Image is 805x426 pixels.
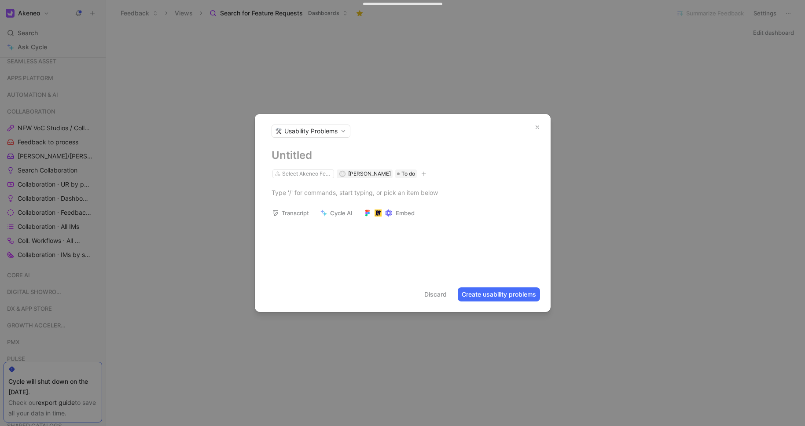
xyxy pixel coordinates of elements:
[284,127,338,136] span: Usability Problems
[458,287,540,301] button: Create usability problems
[401,169,415,178] span: To do
[348,170,391,177] span: [PERSON_NAME]
[316,207,357,219] button: Cycle AI
[276,128,282,134] img: 🛠️
[360,207,419,219] button: Embed
[340,171,345,176] div: A
[282,169,331,178] div: Select Akeneo Feature
[420,287,451,301] button: Discard
[395,169,417,178] div: To do
[268,207,313,219] button: Transcript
